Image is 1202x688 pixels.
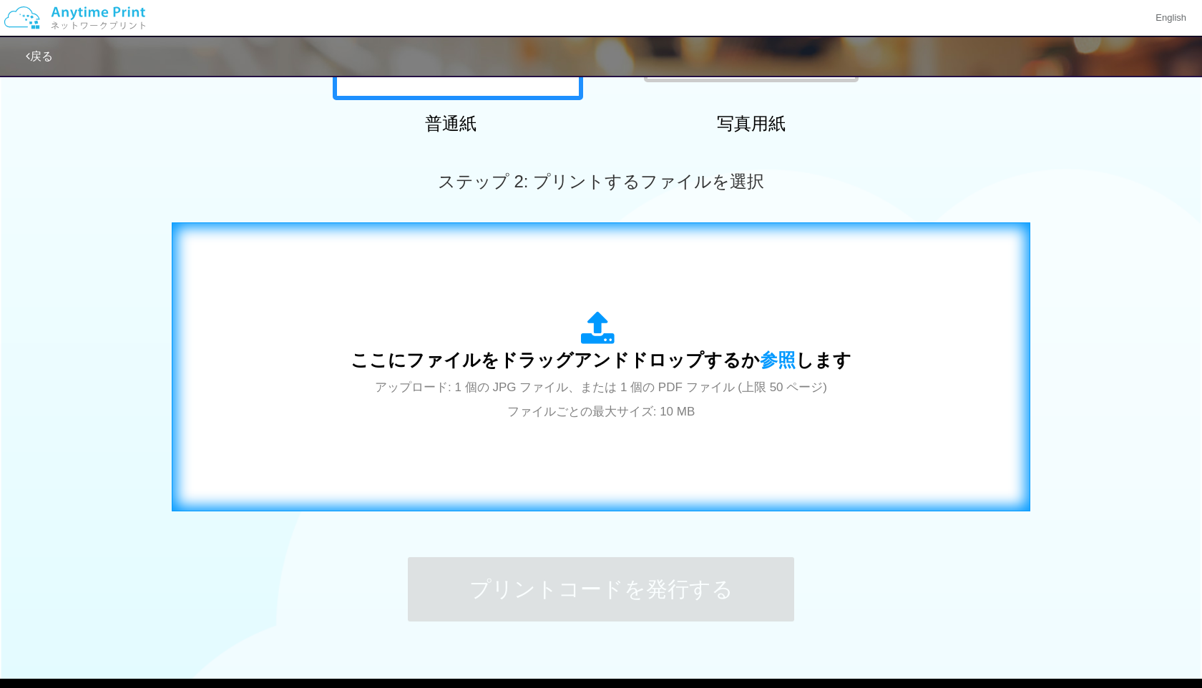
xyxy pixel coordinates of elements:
span: ここにファイルをドラッグアンドドロップするか します [351,350,851,370]
h2: 写真用紙 [626,114,876,133]
a: 戻る [26,50,53,62]
button: プリントコードを発行する [408,557,794,621]
span: ステップ 2: プリントするファイルを選択 [438,172,764,191]
h2: 普通紙 [326,114,576,133]
span: 参照 [760,350,796,370]
span: アップロード: 1 個の JPG ファイル、または 1 個の PDF ファイル (上限 50 ページ) ファイルごとの最大サイズ: 10 MB [375,380,827,418]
